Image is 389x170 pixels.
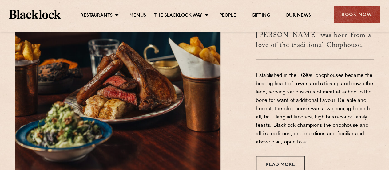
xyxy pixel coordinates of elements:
a: The Blacklock Way [154,13,202,19]
a: Menus [129,13,146,19]
a: People [219,13,236,19]
img: BL_Textured_Logo-footer-cropped.svg [9,10,61,19]
div: Book Now [334,6,380,23]
h3: [PERSON_NAME] was born from a love of the traditional Chophouse. [256,21,374,59]
a: Gifting [252,13,270,19]
p: Established in the 1690s, chophouses became the beating heart of towns and cities up and down the... [256,72,374,147]
a: Our News [285,13,311,19]
a: Restaurants [81,13,113,19]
